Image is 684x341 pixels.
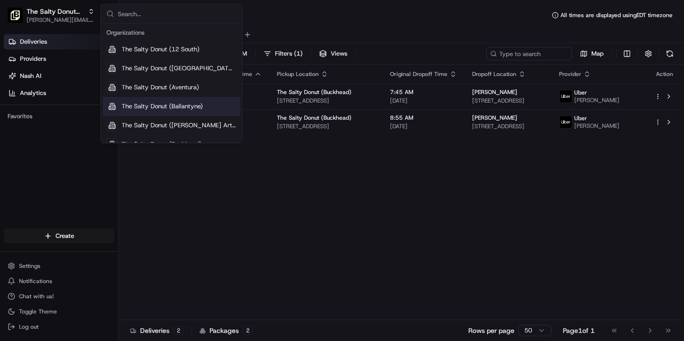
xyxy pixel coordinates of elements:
span: Dropoff Location [472,70,516,78]
span: Log out [19,323,38,331]
span: Toggle Theme [19,308,57,315]
button: The Salty Donut (Buckhead) [27,7,84,16]
span: API Documentation [90,138,152,147]
div: Start new chat [32,91,156,100]
p: Rows per page [468,326,514,335]
button: [PERSON_NAME][EMAIL_ADDRESS][DOMAIN_NAME] [27,16,95,24]
span: ( 1 ) [294,49,303,58]
div: 📗 [9,139,17,146]
span: Uber [574,114,587,122]
img: The Salty Donut (Buckhead) [8,8,23,23]
span: Pylon [95,161,115,168]
img: uber-new-logo.jpeg [560,116,572,128]
span: Notifications [19,277,52,285]
span: Filters [275,49,303,58]
button: Create [4,228,114,244]
span: [PERSON_NAME] [574,96,619,104]
span: [STREET_ADDRESS] [472,123,544,130]
button: Settings [4,259,114,273]
p: Welcome 👋 [9,38,173,53]
button: Start new chat [161,94,173,105]
img: 1736555255976-a54dd68f-1ca7-489b-9aae-adbdc363a1c4 [9,91,27,108]
span: Original Dropoff Time [390,70,447,78]
div: Organizations [103,26,240,40]
button: Views [315,47,351,60]
span: The Salty Donut (Aventura) [122,83,199,92]
div: We're available if you need us! [32,100,120,108]
a: Analytics [4,85,118,101]
span: [STREET_ADDRESS] [472,97,544,104]
img: Nash [9,9,28,28]
span: Analytics [20,89,46,97]
span: Nash AI [20,72,41,80]
input: Search... [118,4,237,23]
span: Views [331,49,347,58]
span: Map [591,49,604,58]
button: Log out [4,320,114,333]
span: 8:55 AM [390,114,457,122]
div: Favorites [4,109,114,124]
div: Suggestions [101,24,242,143]
input: Clear [25,61,157,71]
button: Map [576,47,608,60]
span: Deliveries [20,38,47,46]
a: Deliveries [4,34,118,49]
div: Packages [199,326,253,335]
span: Settings [19,262,40,270]
a: Powered byPylon [67,161,115,168]
div: 2 [173,326,184,335]
span: Uber [574,89,587,96]
div: Action [655,70,674,78]
span: The Salty Donut (Buckhead) [122,140,201,149]
span: The Salty Donut (Buckhead) [277,88,351,96]
div: 💻 [80,139,88,146]
span: Create [56,232,74,240]
button: Filters(1) [259,47,307,60]
span: Knowledge Base [19,138,73,147]
span: The Salty Donut (12 South) [122,45,199,54]
a: 📗Knowledge Base [6,134,76,151]
span: [DATE] [390,123,457,130]
span: All times are displayed using EDT timezone [560,11,673,19]
button: Chat with us! [4,290,114,303]
span: The Salty Donut ([PERSON_NAME] Arts) [122,121,237,130]
span: Providers [20,55,46,63]
span: 7:45 AM [390,88,457,96]
div: 2 [243,326,253,335]
button: Refresh [663,47,676,60]
span: [STREET_ADDRESS] [277,97,375,104]
span: Provider [559,70,581,78]
input: Type to search [486,47,572,60]
div: Deliveries [130,326,184,335]
span: [DATE] [390,97,457,104]
button: Notifications [4,275,114,288]
span: [PERSON_NAME] [574,122,619,130]
span: The Salty Donut (Buckhead) [277,114,351,122]
button: The Salty Donut (Buckhead)The Salty Donut (Buckhead)[PERSON_NAME][EMAIL_ADDRESS][DOMAIN_NAME] [4,4,98,27]
div: Page 1 of 1 [563,326,595,335]
span: [PERSON_NAME] [472,114,517,122]
span: Pickup Location [277,70,319,78]
a: Nash AI [4,68,118,84]
span: [STREET_ADDRESS] [277,123,375,130]
span: [PERSON_NAME] [472,88,517,96]
button: Toggle Theme [4,305,114,318]
img: uber-new-logo.jpeg [560,90,572,103]
span: The Salty Donut ([GEOGRAPHIC_DATA]) [122,64,237,73]
a: 💻API Documentation [76,134,156,151]
span: The Salty Donut (Ballantyne) [122,102,203,111]
a: Providers [4,51,118,66]
span: Chat with us! [19,293,54,300]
